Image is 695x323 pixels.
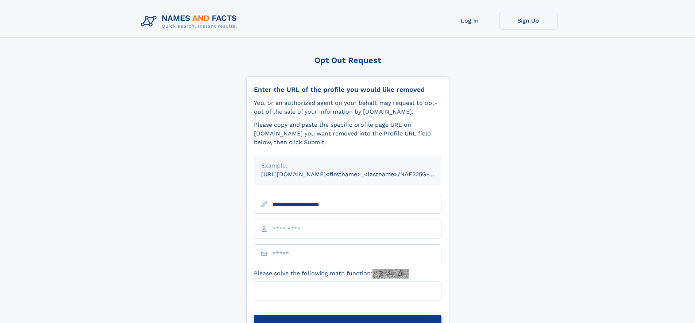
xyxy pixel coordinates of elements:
div: Please copy and paste the specific profile page URL on [DOMAIN_NAME] you want removed into the Pr... [254,121,441,147]
small: [URL][DOMAIN_NAME]<firstname>_<lastname>/NAF325G-xxxxxxxx [261,171,455,178]
div: You, or an authorized agent on your behalf, may request to opt-out of the sale of your informatio... [254,99,441,116]
div: Enter the URL of the profile you would like removed [254,86,441,94]
label: Please solve the following math function: [254,269,409,279]
img: Logo Names and Facts [138,12,243,31]
div: Example: [261,161,434,170]
a: Log In [441,12,499,29]
a: Sign Up [499,12,557,29]
div: Opt Out Request [246,56,449,65]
